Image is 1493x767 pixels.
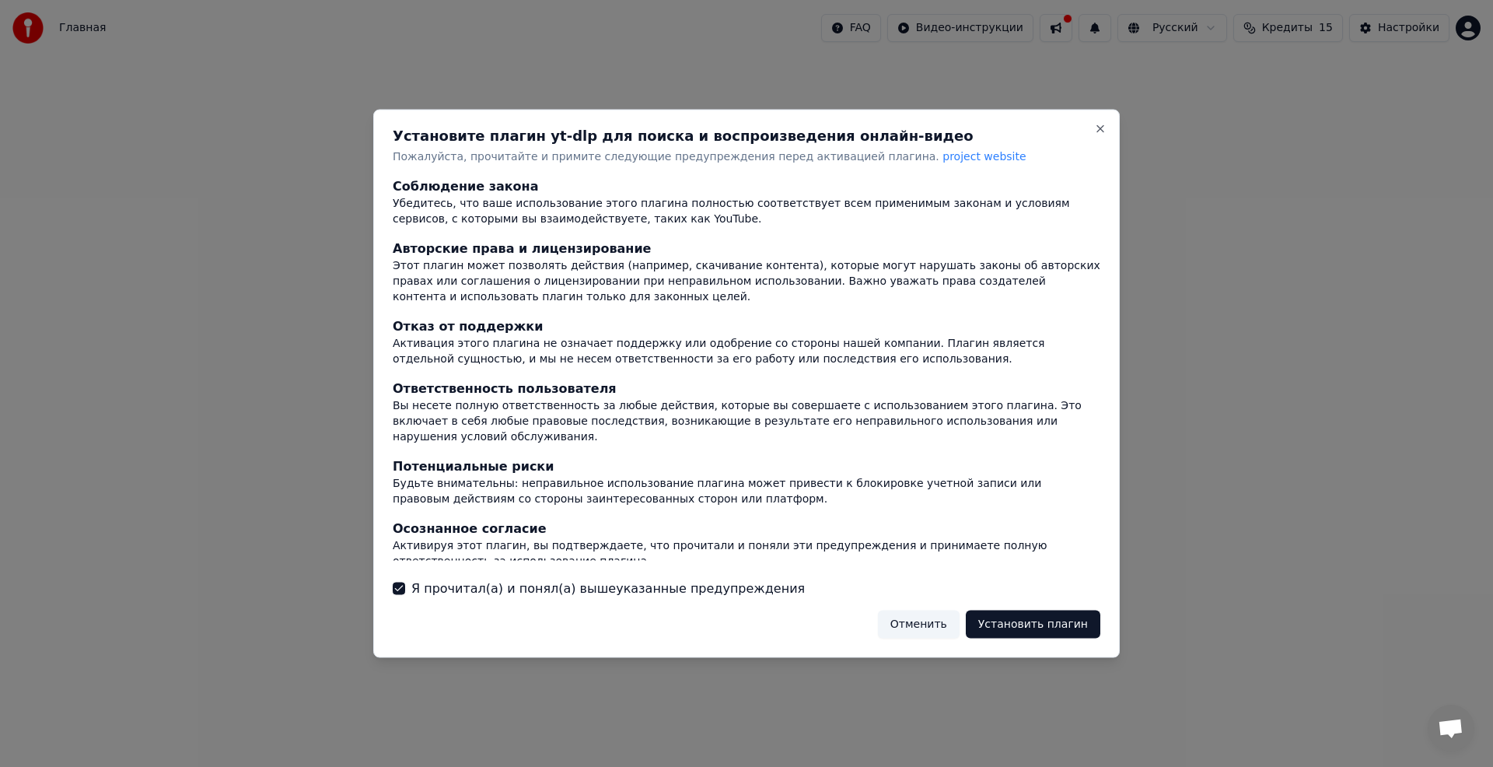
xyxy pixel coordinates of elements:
div: Этот плагин может позволять действия (например, скачивание контента), которые могут нарушать зако... [393,257,1100,304]
button: Отменить [878,610,960,638]
div: Потенциальные риски [393,457,1100,475]
div: Активируя этот плагин, вы подтверждаете, что прочитали и поняли эти предупреждения и принимаете п... [393,538,1100,569]
div: Соблюдение закона [393,177,1100,195]
div: Отказ от поддержки [393,317,1100,335]
p: Пожалуйста, прочитайте и примите следующие предупреждения перед активацией плагина. [393,149,1100,165]
div: Осознанное согласие [393,519,1100,538]
label: Я прочитал(а) и понял(а) вышеуказанные предупреждения [411,579,805,597]
div: Авторские права и лицензирование [393,239,1100,257]
div: Вы несете полную ответственность за любые действия, которые вы совершаете с использованием этого ... [393,398,1100,444]
div: Будьте внимательны: неправильное использование плагина может привести к блокировке учетной записи... [393,475,1100,506]
div: Убедитесь, что ваше использование этого плагина полностью соответствует всем применимым законам и... [393,195,1100,226]
div: Ответственность пользователя [393,379,1100,398]
span: project website [942,150,1026,163]
h2: Установите плагин yt-dlp для поиска и воспроизведения онлайн-видео [393,129,1100,143]
div: Активация этого плагина не означает поддержку или одобрение со стороны нашей компании. Плагин явл... [393,335,1100,366]
button: Установить плагин [966,610,1100,638]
